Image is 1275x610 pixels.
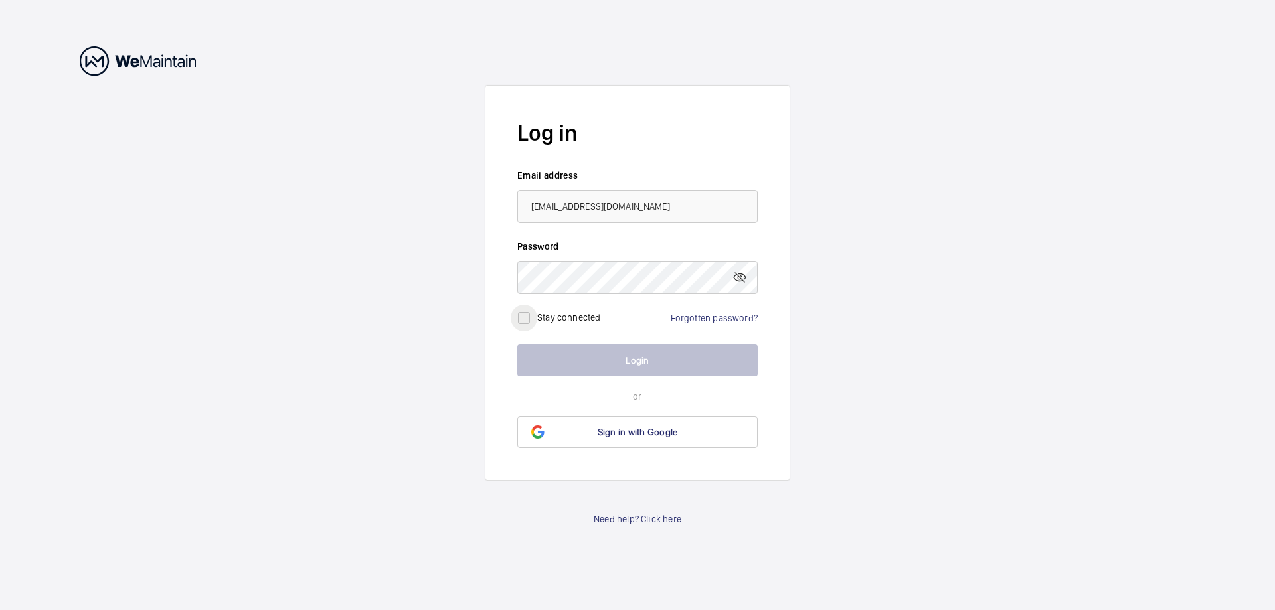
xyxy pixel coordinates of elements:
label: Stay connected [537,311,601,322]
span: Sign in with Google [598,427,678,437]
a: Forgotten password? [671,313,758,323]
a: Need help? Click here [594,512,681,526]
button: Login [517,344,758,376]
label: Email address [517,169,758,182]
p: or [517,390,758,403]
label: Password [517,240,758,253]
h2: Log in [517,117,758,149]
input: Your email address [517,190,758,223]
